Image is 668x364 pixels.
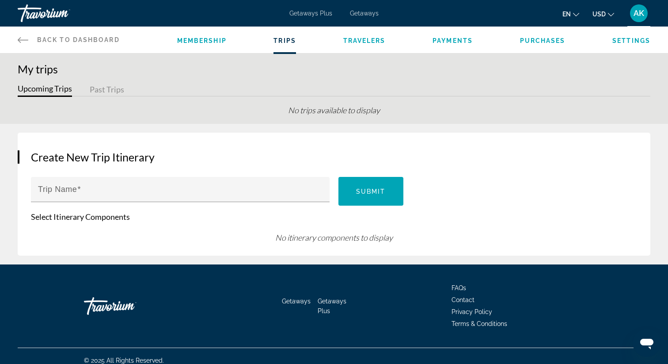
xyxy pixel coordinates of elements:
[90,83,124,97] button: Past Trips
[273,37,296,44] a: Trips
[452,296,474,303] a: Contact
[31,233,637,242] div: No itinerary components to display
[338,177,403,206] button: Submit
[38,185,77,194] mat-label: Trip Name
[31,150,637,164] h3: Create New Trip Itinerary
[520,37,566,44] a: Purchases
[627,4,650,23] button: User Menu
[433,37,473,44] a: Payments
[18,27,120,53] a: Back to Dashboard
[318,298,346,314] a: Getaways Plus
[452,284,466,291] a: FAQs
[562,11,571,18] span: en
[592,11,606,18] span: USD
[31,212,637,222] p: Select Itinerary Components
[282,298,311,305] a: Getaways
[18,62,650,76] h1: My trips
[452,308,492,315] a: Privacy Policy
[84,357,164,364] span: © 2025 All Rights Reserved.
[350,10,379,17] a: Getaways
[343,37,386,44] a: Travelers
[356,188,386,195] span: Submit
[18,83,72,97] button: Upcoming Trips
[634,9,644,18] span: AK
[84,293,172,319] a: Travorium
[633,329,661,357] iframe: Button to launch messaging window
[37,36,120,43] span: Back to Dashboard
[289,10,332,17] a: Getaways Plus
[177,37,227,44] a: Membership
[562,8,579,20] button: Change language
[18,2,106,25] a: Travorium
[612,37,650,44] a: Settings
[592,8,614,20] button: Change currency
[452,320,507,327] a: Terms & Conditions
[18,105,650,124] div: No trips available to display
